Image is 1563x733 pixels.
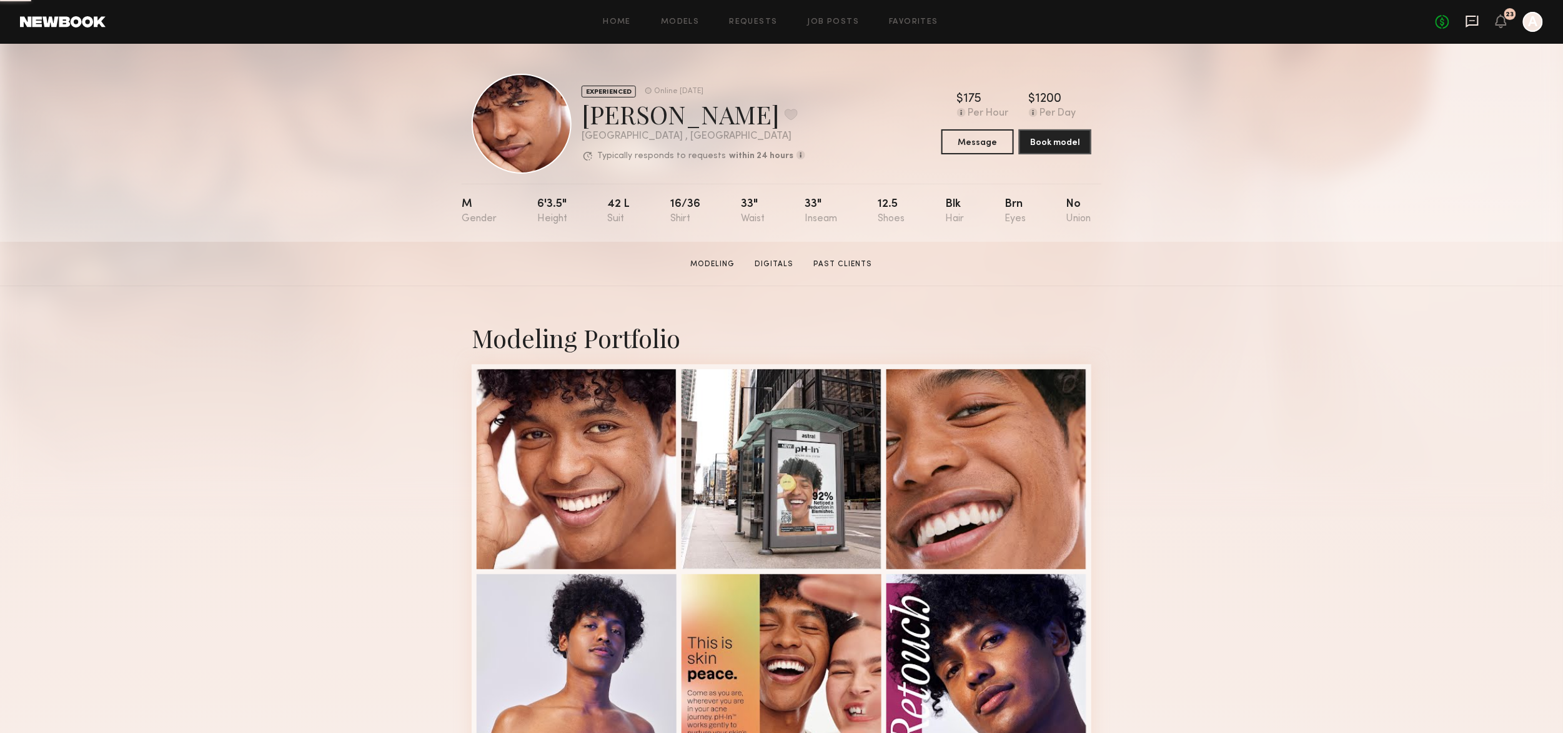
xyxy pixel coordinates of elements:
div: 12.5 [878,199,905,224]
a: A [1523,12,1543,32]
p: Typically responds to requests [597,152,726,161]
a: Home [603,18,632,26]
div: 6'3.5" [537,199,567,224]
div: Blk [945,199,964,224]
div: 175 [964,93,982,106]
div: Per Hour [968,108,1009,119]
div: $ [1029,93,1036,106]
a: Digitals [750,259,799,270]
div: Per Day [1040,108,1076,119]
a: Job Posts [808,18,860,26]
a: Models [661,18,699,26]
div: 42 l [608,199,630,224]
div: $ [957,93,964,106]
div: 23 [1506,11,1514,18]
a: Modeling [686,259,740,270]
button: Message [941,129,1014,154]
div: Modeling Portfolio [472,321,1091,354]
div: M [462,199,497,224]
a: Past Clients [809,259,878,270]
div: Online [DATE] [654,87,703,96]
div: [GEOGRAPHIC_DATA] , [GEOGRAPHIC_DATA] [582,131,805,142]
div: 16/36 [670,199,700,224]
a: Favorites [889,18,938,26]
div: 1200 [1036,93,1062,106]
b: within 24 hours [729,152,793,161]
div: Brn [1005,199,1026,224]
div: [PERSON_NAME] [582,97,805,131]
div: EXPERIENCED [582,86,636,97]
div: 33" [805,199,838,224]
button: Book model [1019,129,1091,154]
div: No [1066,199,1091,224]
a: Requests [730,18,778,26]
div: 33" [741,199,765,224]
